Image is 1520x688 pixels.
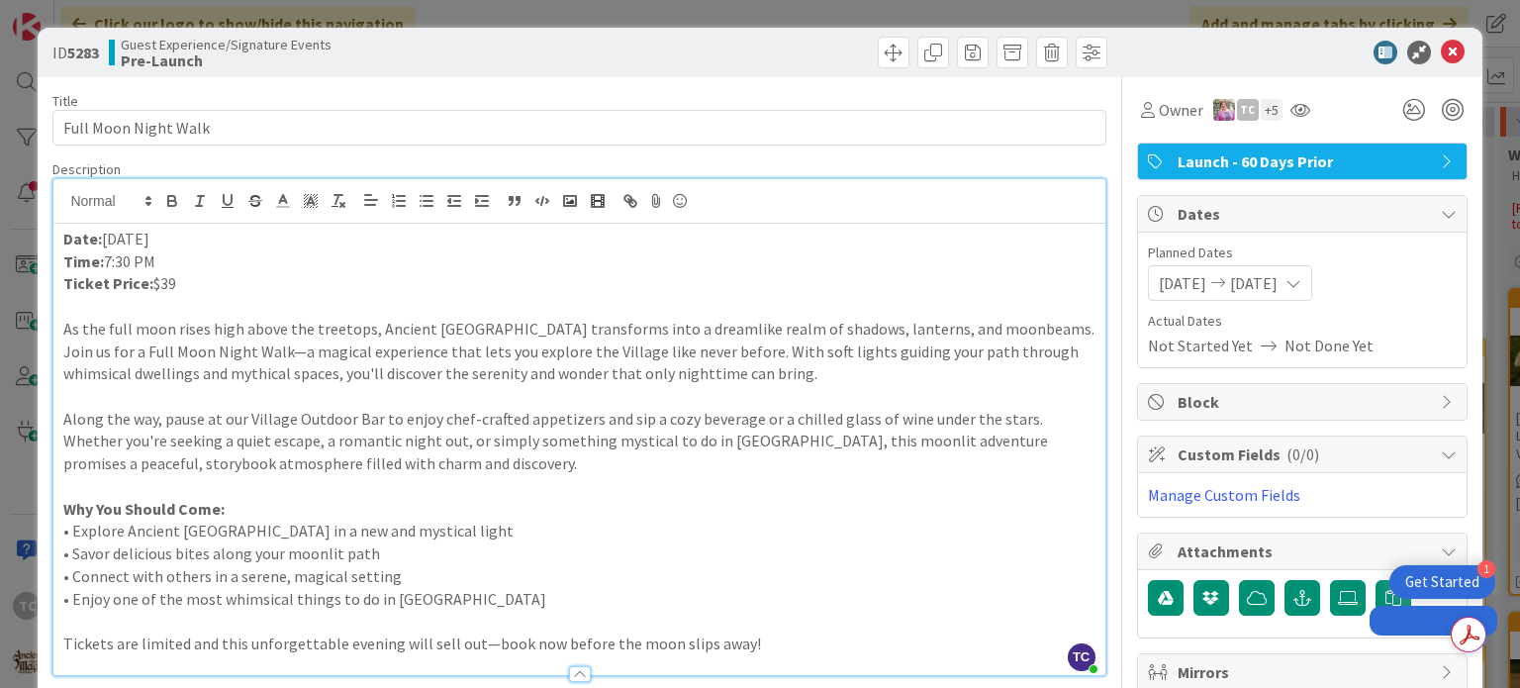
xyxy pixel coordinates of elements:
div: + 5 [1261,99,1282,121]
b: Pre-Launch [121,52,332,68]
div: Open Get Started checklist, remaining modules: 1 [1389,565,1495,599]
div: Get Started [1405,572,1479,592]
span: [DATE] [1159,271,1206,295]
span: Block [1178,390,1431,414]
p: Along the way, pause at our Village Outdoor Bar to enjoy chef-crafted appetizers and sip a cozy b... [63,408,1094,475]
span: Not Done Yet [1284,334,1374,357]
span: ID [52,41,99,64]
span: Planned Dates [1148,243,1457,263]
p: 7:30 PM [63,250,1094,273]
p: $39 [63,272,1094,295]
input: type card name here... [52,110,1105,146]
span: ( 0/0 ) [1286,444,1319,464]
span: Mirrors [1178,660,1431,684]
span: Not Started Yet [1148,334,1253,357]
div: 1 [1477,560,1495,578]
span: Actual Dates [1148,311,1457,332]
label: Title [52,92,78,110]
strong: Date: [63,229,102,248]
span: Attachments [1178,540,1431,563]
a: Manage Custom Fields [1148,485,1300,505]
p: Tickets are limited and this unforgettable evening will sell out—book now before the moon slips a... [63,633,1094,655]
span: TC [1068,643,1095,671]
span: Owner [1159,98,1203,122]
strong: Why You Should Come: [63,499,225,519]
strong: Time: [63,251,104,271]
p: [DATE] [63,228,1094,250]
p: • Explore Ancient [GEOGRAPHIC_DATA] in a new and mystical light [63,520,1094,542]
span: Custom Fields [1178,442,1431,466]
p: • Enjoy one of the most whimsical things to do in [GEOGRAPHIC_DATA] [63,588,1094,611]
span: [DATE] [1230,271,1278,295]
div: TC [1237,99,1259,121]
span: Dates [1178,202,1431,226]
span: Launch - 60 Days Prior [1178,149,1431,173]
span: Description [52,160,121,178]
span: Guest Experience/Signature Events [121,37,332,52]
p: • Connect with others in a serene, magical setting [63,565,1094,588]
p: As the full moon rises high above the treetops, Ancient [GEOGRAPHIC_DATA] transforms into a dream... [63,318,1094,385]
strong: Ticket Price: [63,273,153,293]
b: 5283 [67,43,99,62]
img: OM [1213,99,1235,121]
p: • Savor delicious bites along your moonlit path [63,542,1094,565]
